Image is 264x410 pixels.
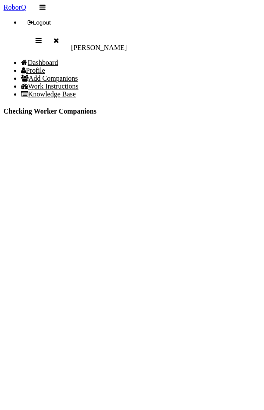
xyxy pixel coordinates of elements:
div: Close [36,37,42,59]
p: Andrew Miller [71,44,127,52]
a: Dashboard [21,59,58,66]
h4: Checking Worker Companions [4,107,260,115]
button: Logout [21,19,57,26]
a: Work Instructions [21,82,78,90]
a: Profile [21,67,45,74]
div: Close [54,37,59,59]
a: Add Companions [21,75,78,82]
a: Knowledge Base [21,90,76,98]
a: RoborQ [4,4,26,11]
